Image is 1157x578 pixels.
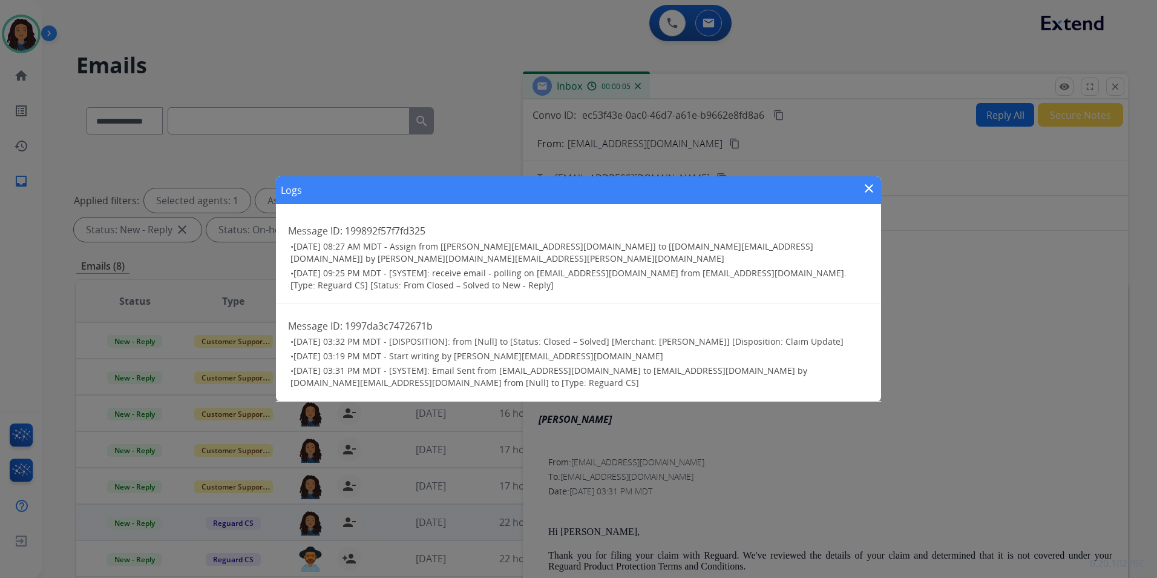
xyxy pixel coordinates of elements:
span: Message ID: [288,319,343,333]
h3: • [290,350,869,362]
span: Message ID: [288,224,343,238]
h1: Logs [281,183,302,198]
span: [DATE] 03:31 PM MDT - [SYSTEM]: Email Sent from [EMAIL_ADDRESS][DOMAIN_NAME] to [EMAIL_ADDRESS][D... [290,365,807,388]
span: 1997da3c7472671b [345,319,433,333]
span: [DATE] 08:27 AM MDT - Assign from [[PERSON_NAME][EMAIL_ADDRESS][DOMAIN_NAME]] to [[DOMAIN_NAME][E... [290,241,813,264]
span: [DATE] 09:25 PM MDT - [SYSTEM]: receive email - polling on [EMAIL_ADDRESS][DOMAIN_NAME] from [EMA... [290,267,847,291]
p: 0.20.1027RC [1090,556,1145,571]
span: [DATE] 03:32 PM MDT - [DISPOSITION]: from [Null] to [Status: Closed – Solved] [Merchant: [PERSON_... [293,336,844,347]
h3: • [290,365,869,389]
span: [DATE] 03:19 PM MDT - Start writing by [PERSON_NAME][EMAIL_ADDRESS][DOMAIN_NAME] [293,350,663,362]
h3: • [290,267,869,291]
h3: • [290,336,869,348]
mat-icon: close [862,181,876,196]
h3: • [290,241,869,265]
span: 199892f57f7fd325 [345,224,425,238]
